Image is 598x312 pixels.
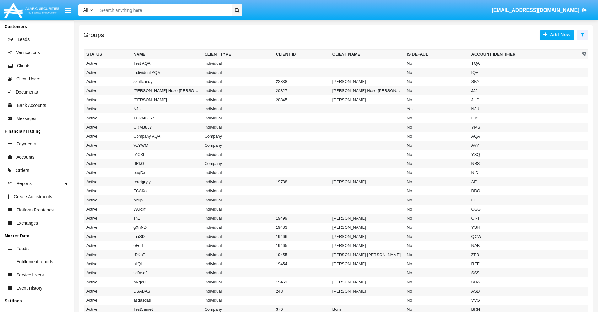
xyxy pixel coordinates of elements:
[404,68,469,77] td: No
[469,132,580,141] td: AQA
[202,214,273,223] td: Individual
[469,68,580,77] td: IQA
[330,214,404,223] td: [PERSON_NAME]
[131,287,202,296] td: DSADAS
[16,207,54,213] span: Platform Frontends
[84,50,131,59] th: Status
[84,77,131,86] td: Active
[273,232,330,241] td: 19466
[469,123,580,132] td: YMS
[131,250,202,259] td: rDKaP
[97,4,229,16] input: Search
[492,8,579,13] span: [EMAIL_ADDRESS][DOMAIN_NAME]
[202,123,273,132] td: Individual
[273,259,330,268] td: 19454
[84,104,131,113] td: Active
[202,223,273,232] td: Individual
[84,296,131,305] td: Active
[273,214,330,223] td: 19499
[131,132,202,141] td: Company AQA
[84,241,131,250] td: Active
[17,63,30,69] span: Clients
[3,1,60,19] img: Logo image
[273,241,330,250] td: 19465
[202,232,273,241] td: Individual
[330,77,404,86] td: [PERSON_NAME]
[202,68,273,77] td: Individual
[202,132,273,141] td: Company
[469,77,580,86] td: SKY
[404,177,469,186] td: No
[469,86,580,95] td: JJJ
[273,77,330,86] td: 22338
[84,132,131,141] td: Active
[404,277,469,287] td: No
[84,123,131,132] td: Active
[469,168,580,177] td: NID
[131,232,202,241] td: taaSD
[404,113,469,123] td: No
[404,296,469,305] td: No
[330,95,404,104] td: [PERSON_NAME]
[78,7,97,14] a: All
[469,259,580,268] td: REF
[84,223,131,232] td: Active
[16,141,36,147] span: Payments
[16,180,32,187] span: Reports
[84,214,131,223] td: Active
[84,168,131,177] td: Active
[202,195,273,205] td: Individual
[131,214,202,223] td: sh1
[330,287,404,296] td: [PERSON_NAME]
[18,36,30,43] span: Leads
[84,32,104,37] h5: Groups
[489,2,590,19] a: [EMAIL_ADDRESS][DOMAIN_NAME]
[469,268,580,277] td: SSS
[84,186,131,195] td: Active
[273,277,330,287] td: 19451
[202,95,273,104] td: Individual
[330,223,404,232] td: [PERSON_NAME]
[131,277,202,287] td: nRqqQ
[84,205,131,214] td: Active
[404,141,469,150] td: No
[202,287,273,296] td: Individual
[469,50,580,59] th: Account Identifier
[202,59,273,68] td: Individual
[404,259,469,268] td: No
[84,159,131,168] td: Active
[404,86,469,95] td: No
[540,30,574,40] a: Add New
[469,296,580,305] td: VVG
[469,113,580,123] td: IOS
[131,104,202,113] td: NJU
[84,232,131,241] td: Active
[131,186,202,195] td: FCAKo
[14,194,52,200] span: Create Adjustments
[16,49,40,56] span: Verifications
[202,250,273,259] td: Individual
[131,95,202,104] td: [PERSON_NAME]
[202,259,273,268] td: Individual
[330,250,404,259] td: [PERSON_NAME] [PERSON_NAME]
[273,95,330,104] td: 20845
[131,86,202,95] td: [PERSON_NAME] Hose [PERSON_NAME]
[84,59,131,68] td: Active
[16,154,35,161] span: Accounts
[404,250,469,259] td: No
[404,195,469,205] td: No
[404,223,469,232] td: No
[84,68,131,77] td: Active
[84,277,131,287] td: Active
[273,177,330,186] td: 19738
[469,232,580,241] td: QCW
[469,159,580,168] td: NBS
[330,277,404,287] td: [PERSON_NAME]
[469,186,580,195] td: BDO
[202,186,273,195] td: Individual
[469,241,580,250] td: NAB
[202,104,273,113] td: Individual
[469,141,580,150] td: AVY
[16,285,42,292] span: Event History
[84,141,131,150] td: Active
